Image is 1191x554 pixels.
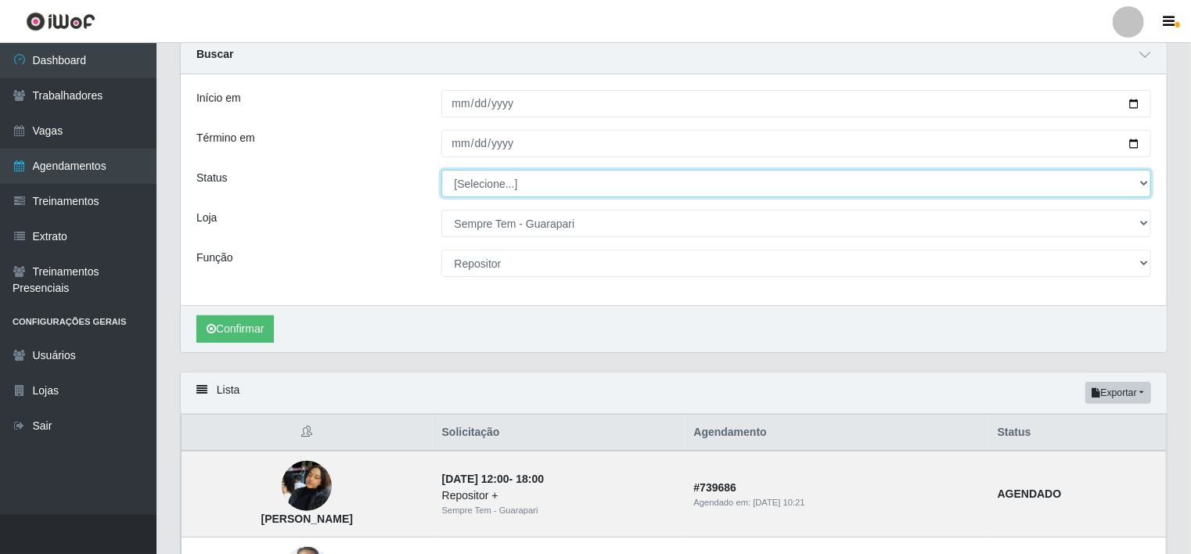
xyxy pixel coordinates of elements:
[442,504,675,517] div: Sempre Tem - Guarapari
[685,415,988,451] th: Agendamento
[282,453,332,520] img: Raniele Gomes dos Santos
[196,90,241,106] label: Início em
[261,513,353,525] strong: [PERSON_NAME]
[516,473,544,485] time: 18:00
[196,250,233,266] label: Função
[442,473,509,485] time: [DATE] 12:00
[1085,382,1151,404] button: Exportar
[196,170,228,186] label: Status
[694,496,979,509] div: Agendado em:
[441,90,1152,117] input: 00/00/0000
[196,130,255,146] label: Término em
[694,481,737,494] strong: # 739686
[196,48,233,60] strong: Buscar
[196,315,274,343] button: Confirmar
[753,498,804,507] time: [DATE] 10:21
[998,487,1062,500] strong: AGENDADO
[442,473,544,485] strong: -
[196,210,217,226] label: Loja
[433,415,685,451] th: Solicitação
[441,130,1152,157] input: 00/00/0000
[181,372,1167,414] div: Lista
[988,415,1167,451] th: Status
[26,12,95,31] img: CoreUI Logo
[442,487,675,504] div: Repositor +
